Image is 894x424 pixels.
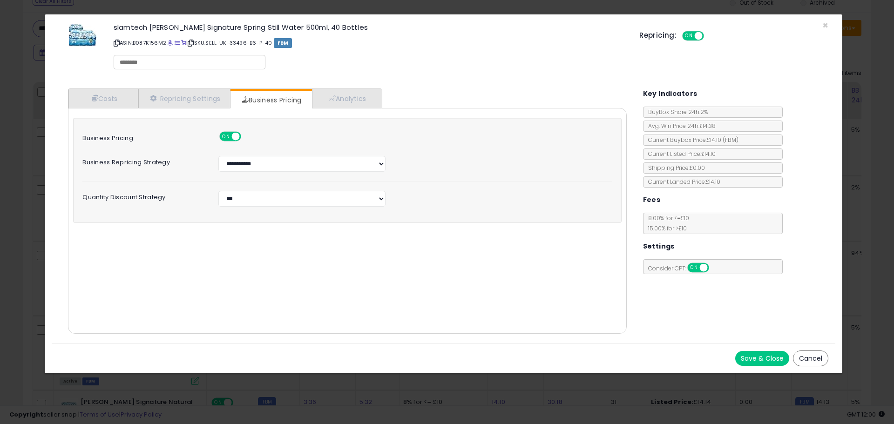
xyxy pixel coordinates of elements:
[793,350,828,366] button: Cancel
[114,24,625,31] h3: slamtech [PERSON_NAME] Signature Spring Still Water 500ml, 40 Bottles
[114,35,625,50] p: ASIN: B087K156M2 | SKU: SELL-UK-33496-B6-P-40
[643,122,716,130] span: Avg. Win Price 24h: £14.38
[75,132,211,141] label: Business Pricing
[683,32,695,40] span: ON
[643,178,720,186] span: Current Landed Price: £14.10
[181,39,186,47] a: Your listing only
[643,194,661,206] h5: Fees
[220,133,232,141] span: ON
[688,264,700,272] span: ON
[230,91,311,109] a: Business Pricing
[69,24,97,49] img: 51q8hLFxNxL._SL60_.jpg
[735,351,789,366] button: Save & Close
[703,32,718,40] span: OFF
[75,156,211,166] label: Business Repricing Strategy
[68,89,138,108] a: Costs
[168,39,173,47] a: BuyBox page
[723,136,738,144] span: ( FBM )
[643,224,687,232] span: 15.00 % for > £10
[643,150,716,158] span: Current Listed Price: £14.10
[822,19,828,32] span: ×
[643,264,721,272] span: Consider CPT:
[240,133,255,141] span: OFF
[643,88,698,100] h5: Key Indicators
[707,264,722,272] span: OFF
[643,164,705,172] span: Shipping Price: £0.00
[639,32,677,39] h5: Repricing:
[175,39,180,47] a: All offer listings
[274,38,292,48] span: FBM
[75,191,211,201] label: Quantity Discount Strategy
[138,89,230,108] a: Repricing Settings
[707,136,738,144] span: £14.10
[643,136,738,144] span: Current Buybox Price:
[643,108,708,116] span: BuyBox Share 24h: 2%
[312,89,381,108] a: Analytics
[643,241,675,252] h5: Settings
[643,214,689,232] span: 8.00 % for <= £10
